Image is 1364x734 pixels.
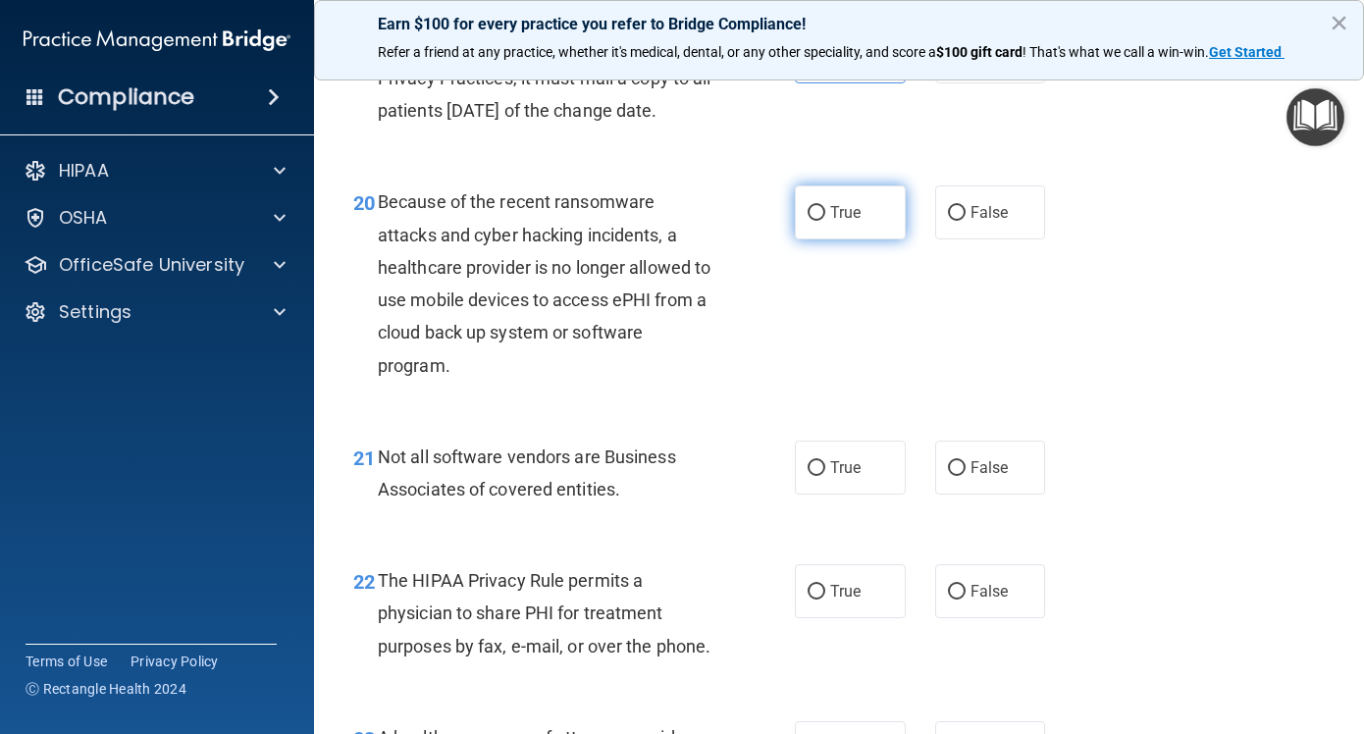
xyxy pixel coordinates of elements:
[971,203,1009,222] span: False
[948,585,966,600] input: False
[24,300,286,324] a: Settings
[59,253,244,277] p: OfficeSafe University
[808,461,825,476] input: True
[1209,44,1282,60] strong: Get Started
[1330,7,1348,38] button: Close
[936,44,1023,60] strong: $100 gift card
[971,582,1009,601] span: False
[24,253,286,277] a: OfficeSafe University
[59,206,108,230] p: OSHA
[26,652,107,671] a: Terms of Use
[378,570,710,655] span: The HIPAA Privacy Rule permits a physician to share PHI for treatment purposes by fax, e-mail, or...
[830,203,861,222] span: True
[24,21,290,60] img: PMB logo
[378,15,1300,33] p: Earn $100 for every practice you refer to Bridge Compliance!
[26,679,186,699] span: Ⓒ Rectangle Health 2024
[353,570,375,594] span: 22
[24,206,286,230] a: OSHA
[59,159,109,183] p: HIPAA
[378,446,676,499] span: Not all software vendors are Business Associates of covered entities.
[948,461,966,476] input: False
[830,582,861,601] span: True
[353,191,375,215] span: 20
[1023,44,1209,60] span: ! That's what we call a win-win.
[378,44,936,60] span: Refer a friend at any practice, whether it's medical, dental, or any other speciality, and score a
[131,652,219,671] a: Privacy Policy
[353,446,375,470] span: 21
[58,83,194,111] h4: Compliance
[808,206,825,221] input: True
[1286,88,1344,146] button: Open Resource Center
[1209,44,1285,60] a: Get Started
[59,300,131,324] p: Settings
[971,458,1009,477] span: False
[378,191,710,375] span: Because of the recent ransomware attacks and cyber hacking incidents, a healthcare provider is no...
[948,206,966,221] input: False
[808,585,825,600] input: True
[830,458,861,477] span: True
[24,159,286,183] a: HIPAA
